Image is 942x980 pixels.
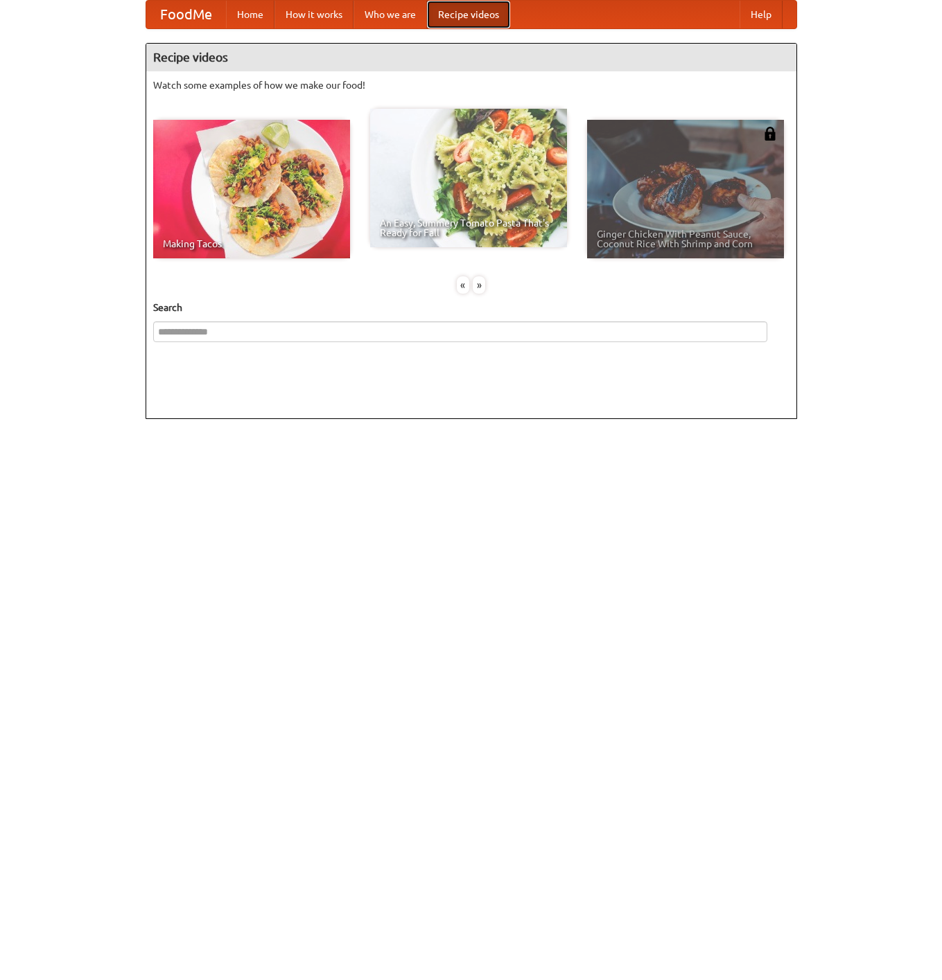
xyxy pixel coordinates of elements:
img: 483408.png [763,127,777,141]
a: Recipe videos [427,1,510,28]
span: Making Tacos [163,239,340,249]
h5: Search [153,301,790,314]
a: Making Tacos [153,120,350,258]
div: » [473,276,485,294]
div: « [457,276,469,294]
a: Who we are [354,1,427,28]
a: An Easy, Summery Tomato Pasta That's Ready for Fall [370,109,567,247]
a: Home [226,1,274,28]
a: Help [740,1,783,28]
a: How it works [274,1,354,28]
a: FoodMe [146,1,226,28]
span: An Easy, Summery Tomato Pasta That's Ready for Fall [380,218,557,238]
p: Watch some examples of how we make our food! [153,78,790,92]
h4: Recipe videos [146,44,796,71]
